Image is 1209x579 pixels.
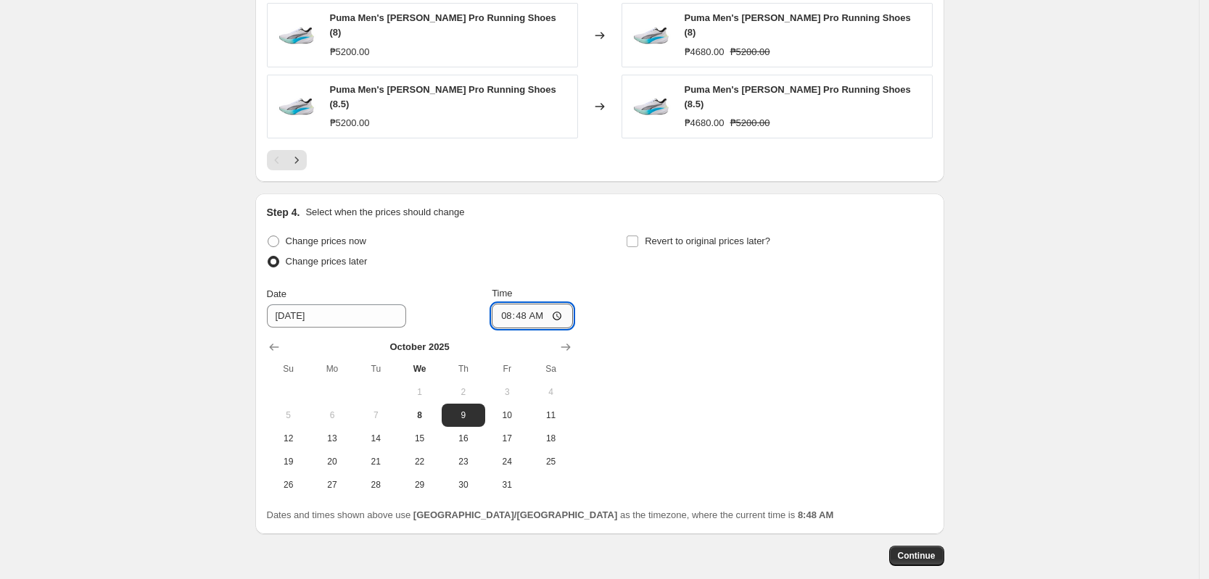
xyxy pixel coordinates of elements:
[273,363,305,375] span: Su
[529,380,572,404] button: Saturday October 4 2025
[645,236,770,246] span: Revert to original prices later?
[397,450,441,473] button: Wednesday October 22 2025
[275,14,318,57] img: 1_6960177d-e9c7-4887-a11a-cb127ada246e_80x.png
[889,546,944,566] button: Continue
[492,304,573,328] input: 12:00
[730,116,770,130] strike: ₱5200.00
[685,12,911,38] span: Puma Men's [PERSON_NAME] Pro Running Shoes (8)
[529,404,572,427] button: Saturday October 11 2025
[730,45,770,59] strike: ₱5200.00
[442,473,485,496] button: Thursday October 30 2025
[397,404,441,427] button: Today Wednesday October 8 2025
[403,456,435,467] span: 22
[310,357,354,380] th: Monday
[442,450,485,473] button: Thursday October 23 2025
[316,409,348,421] span: 6
[330,45,370,59] div: ₱5200.00
[485,427,529,450] button: Friday October 17 2025
[286,256,368,267] span: Change prices later
[685,84,911,109] span: Puma Men's [PERSON_NAME] Pro Running Shoes (8.5)
[529,450,572,473] button: Saturday October 25 2025
[286,236,366,246] span: Change prices now
[397,473,441,496] button: Wednesday October 29 2025
[397,427,441,450] button: Wednesday October 15 2025
[403,479,435,491] span: 29
[310,473,354,496] button: Monday October 27 2025
[485,357,529,380] th: Friday
[330,84,556,109] span: Puma Men's [PERSON_NAME] Pro Running Shoes (8.5)
[316,363,348,375] span: Mo
[330,12,556,38] span: Puma Men's [PERSON_NAME] Pro Running Shoes (8)
[798,509,833,520] b: 8:48 AM
[397,380,441,404] button: Wednesday October 1 2025
[354,450,397,473] button: Tuesday October 21 2025
[267,509,834,520] span: Dates and times shown above use as the timezone, where the current time is
[273,479,305,491] span: 26
[630,85,673,128] img: 1_6960177d-e9c7-4887-a11a-cb127ada246e_80x.png
[491,409,523,421] span: 10
[447,433,479,444] span: 16
[330,116,370,130] div: ₱5200.00
[442,357,485,380] th: Thursday
[447,386,479,398] span: 2
[267,288,286,299] span: Date
[485,404,529,427] button: Friday October 10 2025
[403,433,435,444] span: 15
[491,479,523,491] span: 31
[491,433,523,444] span: 17
[267,205,300,220] h2: Step 4.
[485,450,529,473] button: Friday October 24 2025
[273,433,305,444] span: 12
[267,357,310,380] th: Sunday
[310,404,354,427] button: Monday October 6 2025
[403,363,435,375] span: We
[354,473,397,496] button: Tuesday October 28 2025
[685,116,725,130] div: ₱4680.00
[491,386,523,398] span: 3
[310,427,354,450] button: Monday October 13 2025
[286,150,307,170] button: Next
[267,427,310,450] button: Sunday October 12 2025
[360,456,392,467] span: 21
[360,409,392,421] span: 7
[273,409,305,421] span: 5
[310,450,354,473] button: Monday October 20 2025
[267,450,310,473] button: Sunday October 19 2025
[535,409,566,421] span: 11
[413,509,617,520] b: [GEOGRAPHIC_DATA]/[GEOGRAPHIC_DATA]
[485,473,529,496] button: Friday October 31 2025
[491,456,523,467] span: 24
[397,357,441,380] th: Wednesday
[630,14,673,57] img: 1_6960177d-e9c7-4887-a11a-cb127ada246e_80x.png
[305,205,464,220] p: Select when the prices should change
[685,45,725,59] div: ₱4680.00
[273,456,305,467] span: 19
[360,363,392,375] span: Tu
[556,337,576,357] button: Show next month, November 2025
[360,479,392,491] span: 28
[492,288,512,299] span: Time
[535,363,566,375] span: Sa
[447,363,479,375] span: Th
[447,456,479,467] span: 23
[535,386,566,398] span: 4
[447,479,479,491] span: 30
[316,479,348,491] span: 27
[485,380,529,404] button: Friday October 3 2025
[267,404,310,427] button: Sunday October 5 2025
[403,409,435,421] span: 8
[529,357,572,380] th: Saturday
[403,386,435,398] span: 1
[267,150,307,170] nav: Pagination
[267,473,310,496] button: Sunday October 26 2025
[442,404,485,427] button: Thursday October 9 2025
[491,363,523,375] span: Fr
[267,304,406,328] input: 10/8/2025
[442,427,485,450] button: Thursday October 16 2025
[354,404,397,427] button: Tuesday October 7 2025
[354,357,397,380] th: Tuesday
[264,337,284,357] button: Show previous month, September 2025
[535,456,566,467] span: 25
[360,433,392,444] span: 14
[442,380,485,404] button: Thursday October 2 2025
